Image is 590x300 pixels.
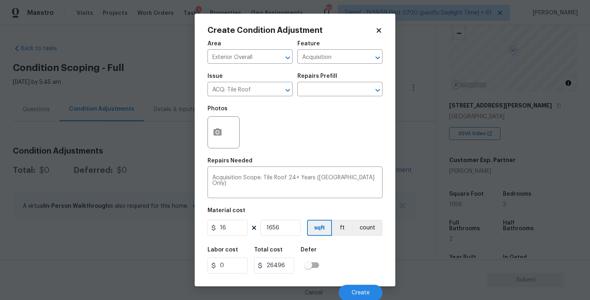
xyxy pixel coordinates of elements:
h5: Area [208,41,221,47]
span: Cancel [305,290,323,296]
h5: Labor cost [208,247,238,253]
h5: Material cost [208,208,245,213]
button: Open [372,85,383,96]
button: Open [282,52,293,63]
h5: Repairs Prefill [297,73,337,79]
button: ft [332,220,352,236]
h5: Total cost [254,247,283,253]
button: Open [282,85,293,96]
textarea: Acquisition Scope: Tile Roof 24+ Years ([GEOGRAPHIC_DATA] Only) [212,175,378,192]
h5: Issue [208,73,223,79]
button: Open [372,52,383,63]
span: Create [352,290,370,296]
h5: Defer [301,247,317,253]
h5: Feature [297,41,320,47]
h2: Create Condition Adjustment [208,26,375,34]
h5: Repairs Needed [208,158,252,164]
button: count [352,220,382,236]
h5: Photos [208,106,228,111]
button: sqft [307,220,332,236]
